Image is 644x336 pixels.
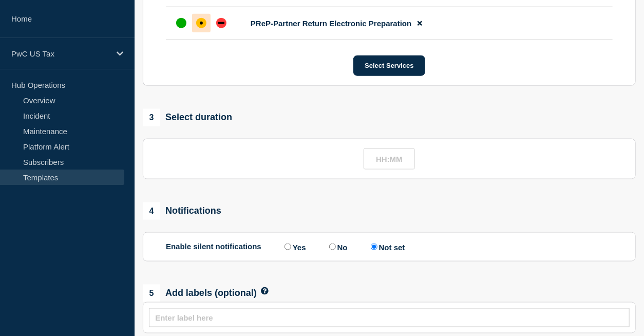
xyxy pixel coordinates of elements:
p: PwC US Tax [11,49,110,58]
p: Enable silent notifications [166,242,261,252]
input: Enable silent notifications: No [329,244,336,250]
div: affected [196,18,206,28]
input: Enable silent notifications: Yes [285,244,291,250]
div: down [216,18,226,28]
div: Select duration [143,109,232,126]
span: 3 [143,109,160,126]
span: 5 [143,285,160,302]
span: 4 [143,202,160,220]
input: Enter label here [155,313,623,322]
label: No [327,242,348,252]
div: Notifications [143,202,221,220]
input: Enable silent notifications: Not set [371,244,377,250]
button: Select Services [353,55,425,76]
label: Not set [368,242,405,252]
input: HH:MM [364,148,415,170]
label: Yes [282,242,306,252]
div: Add labels (optional) [143,285,257,302]
div: up [176,18,186,28]
span: PReP-Partner Return Electronic Preparation [251,19,411,28]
